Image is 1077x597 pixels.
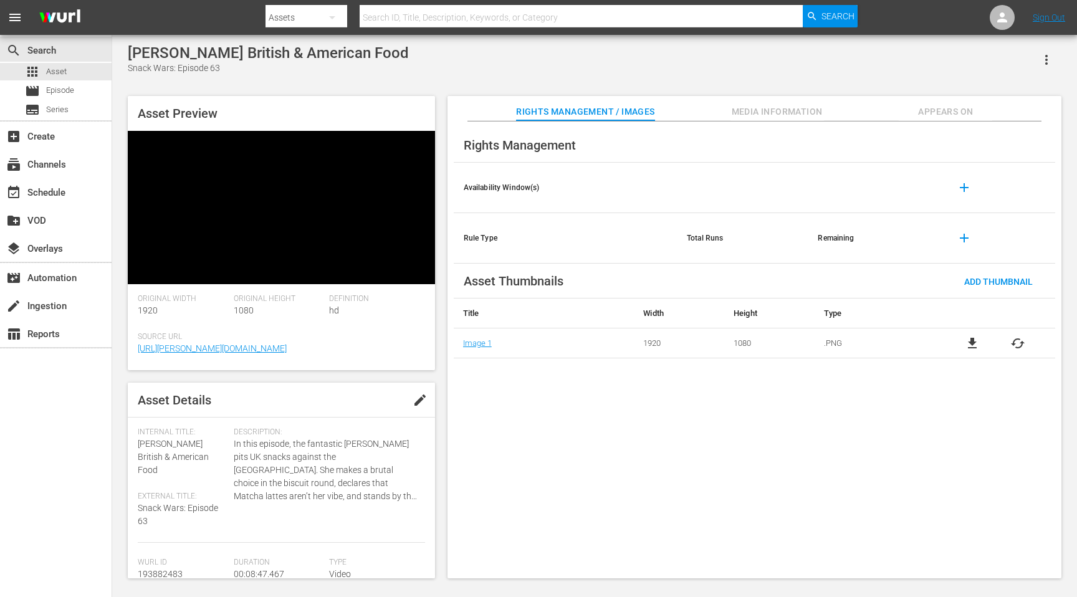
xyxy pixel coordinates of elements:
td: 1080 [724,328,815,358]
div: [PERSON_NAME] British & American Food [128,44,409,62]
span: Wurl Id [138,558,227,568]
span: 1920 [138,305,158,315]
button: Search [803,5,858,27]
span: Overlays [6,241,21,256]
span: add [957,180,972,195]
a: [URL][PERSON_NAME][DOMAIN_NAME] [138,343,287,353]
a: file_download [965,336,980,351]
th: Rule Type [454,213,677,264]
span: Original Width [138,294,227,304]
th: Title [454,298,634,328]
span: hd [329,305,339,315]
button: edit [405,385,435,415]
span: Reports [6,327,21,341]
th: Availability Window(s) [454,163,677,213]
span: Internal Title: [138,427,227,437]
th: Width [634,298,724,328]
span: Original Height [234,294,323,304]
span: Video [329,569,351,579]
button: add [949,173,979,203]
span: edit [413,393,428,408]
span: VOD [6,213,21,228]
th: Type [815,298,935,328]
td: .PNG [815,328,935,358]
span: Search [821,5,854,27]
span: Channels [6,157,21,172]
span: Asset [46,65,67,78]
span: Asset Details [138,393,211,408]
span: Rights Management / Images [516,104,654,120]
span: Create [6,129,21,144]
span: menu [7,10,22,25]
span: Asset Preview [138,106,218,121]
span: Appears On [899,104,992,120]
a: Sign Out [1033,12,1065,22]
td: 1920 [634,328,724,358]
span: 1080 [234,305,254,315]
span: Episode [25,84,40,98]
span: Ingestion [6,298,21,313]
span: Asset Thumbnails [464,274,563,289]
span: [PERSON_NAME] British & American Food [138,439,209,475]
span: Rights Management [464,138,576,153]
span: Definition [329,294,419,304]
div: Snack Wars: Episode 63 [128,62,409,75]
th: Total Runs [677,213,808,264]
span: Automation [6,270,21,285]
span: Type [329,558,419,568]
span: Schedule [6,185,21,200]
span: External Title: [138,492,227,502]
span: In this episode, the fantastic [PERSON_NAME] pits UK snacks against the [GEOGRAPHIC_DATA]. She ma... [234,437,419,503]
span: 193882483 [138,569,183,579]
img: ans4CAIJ8jUAAAAAAAAAAAAAAAAAAAAAAAAgQb4GAAAAAAAAAAAAAAAAAAAAAAAAJMjXAAAAAAAAAAAAAAAAAAAAAAAAgAT5G... [30,3,90,32]
span: Series [46,103,69,116]
span: add [957,231,972,246]
button: cached [1010,336,1025,351]
button: add [949,223,979,253]
span: Add Thumbnail [954,277,1043,287]
span: Source Url [138,332,419,342]
span: Snack Wars: Episode 63 [138,503,218,526]
span: Search [6,43,21,58]
span: Media Information [730,104,824,120]
a: Image 1 [463,338,492,348]
span: Duration [234,558,323,568]
span: Asset [25,64,40,79]
span: 00:08:47.467 [234,569,284,579]
th: Height [724,298,815,328]
span: Description: [234,427,419,437]
th: Remaining [808,213,939,264]
span: Series [25,102,40,117]
button: Add Thumbnail [954,270,1043,292]
span: Episode [46,84,74,97]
